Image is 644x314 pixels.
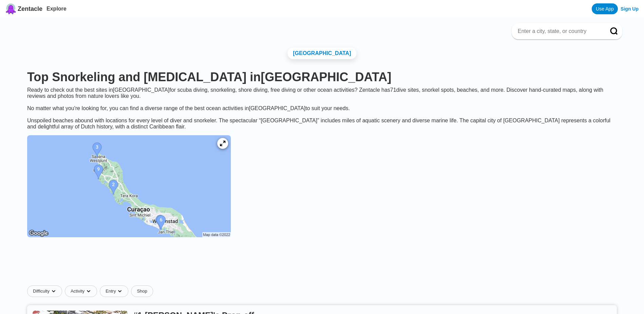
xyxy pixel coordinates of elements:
[117,289,123,294] img: dropdown caret
[47,6,67,12] a: Explore
[158,249,487,280] iframe: Advertisement
[27,70,617,84] h1: Top Snorkeling and [MEDICAL_DATA] in [GEOGRAPHIC_DATA]
[33,289,50,294] span: Difficulty
[51,289,56,294] img: dropdown caret
[288,48,356,59] a: [GEOGRAPHIC_DATA]
[22,87,622,118] div: Ready to check out the best sites in [GEOGRAPHIC_DATA] for scuba diving, snorkeling, shore diving...
[71,289,85,294] span: Activity
[18,5,42,13] span: Zentacle
[517,28,601,35] input: Enter a city, state, or country
[27,285,65,297] button: Difficultydropdown caret
[27,135,231,237] img: Curaçao dive site map
[22,118,622,130] div: Unspoiled beaches abound with locations for every level of diver and snorkeler. The spectacular “...
[131,285,153,297] a: Shop
[592,3,618,14] a: Use App
[5,3,16,14] img: Zentacle logo
[65,285,100,297] button: Activitydropdown caret
[5,3,42,14] a: Zentacle logoZentacle
[106,289,116,294] span: Entry
[621,6,639,12] a: Sign Up
[86,289,91,294] img: dropdown caret
[22,130,236,244] a: Curaçao dive site map
[100,285,131,297] button: Entrydropdown caret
